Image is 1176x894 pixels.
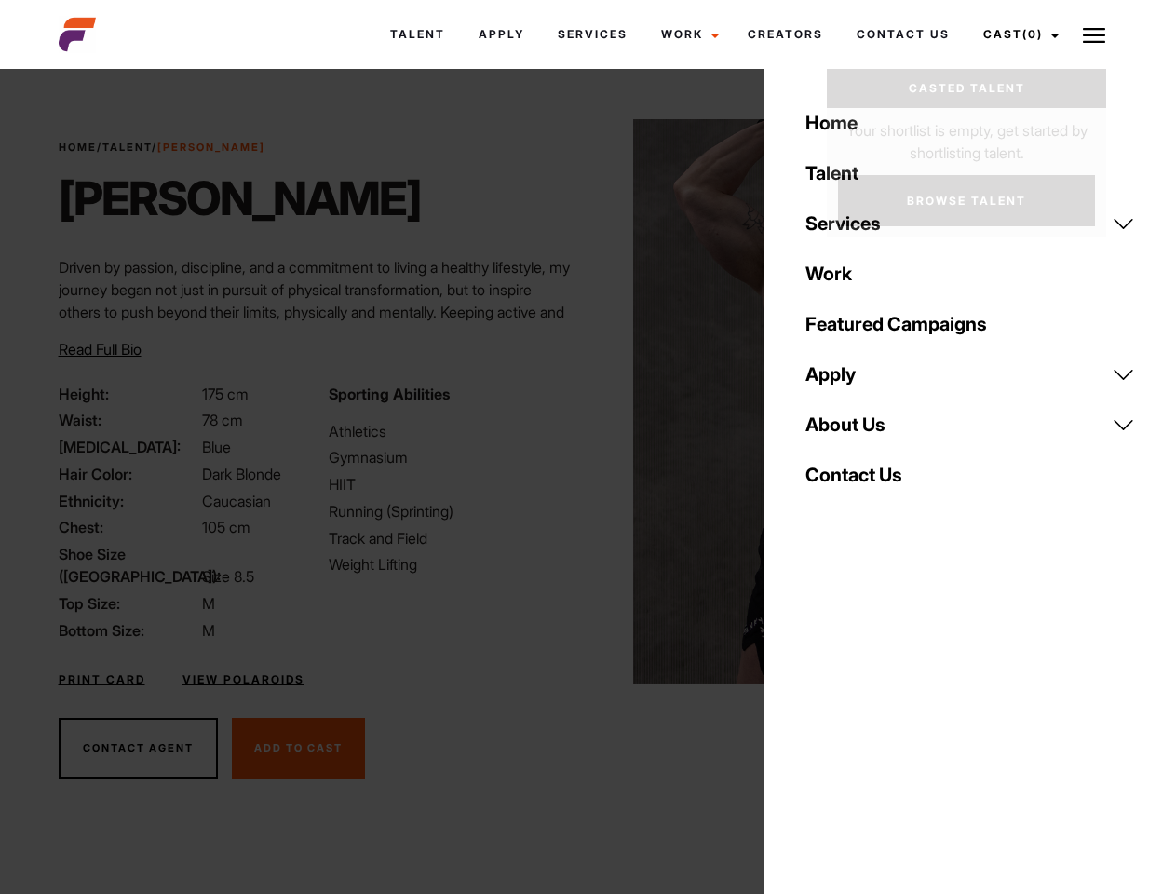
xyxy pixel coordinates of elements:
[329,420,576,442] li: Athletics
[59,340,142,359] span: Read Full Bio
[59,619,198,642] span: Bottom Size:
[59,383,198,405] span: Height:
[202,411,243,429] span: 78 cm
[838,175,1095,226] a: Browse Talent
[202,518,250,536] span: 105 cm
[59,516,198,538] span: Chest:
[182,671,304,688] a: View Polaroids
[329,385,450,403] strong: Sporting Abilities
[827,108,1106,164] p: Your shortlist is empty, get started by shortlisting talent.
[202,594,215,613] span: M
[202,465,281,483] span: Dark Blonde
[794,148,1146,198] a: Talent
[329,553,576,576] li: Weight Lifting
[1022,27,1043,41] span: (0)
[329,527,576,549] li: Track and Field
[157,141,265,154] strong: [PERSON_NAME]
[59,436,198,458] span: [MEDICAL_DATA]:
[827,69,1106,108] a: Casted Talent
[329,473,576,495] li: HIIT
[644,9,731,60] a: Work
[794,249,1146,299] a: Work
[794,400,1146,450] a: About Us
[59,338,142,360] button: Read Full Bio
[794,450,1146,500] a: Contact Us
[731,9,840,60] a: Creators
[794,198,1146,249] a: Services
[59,463,198,485] span: Hair Color:
[840,9,966,60] a: Contact Us
[59,140,265,156] span: / /
[59,170,421,226] h1: [PERSON_NAME]
[59,490,198,512] span: Ethnicity:
[794,299,1146,349] a: Featured Campaigns
[59,141,97,154] a: Home
[202,621,215,640] span: M
[794,349,1146,400] a: Apply
[373,9,462,60] a: Talent
[202,567,254,586] span: Size 8.5
[59,543,198,588] span: Shoe Size ([GEOGRAPHIC_DATA]):
[202,438,231,456] span: Blue
[254,741,343,754] span: Add To Cast
[1083,24,1105,47] img: Burger icon
[59,671,145,688] a: Print Card
[329,500,576,522] li: Running (Sprinting)
[232,718,365,779] button: Add To Cast
[202,385,249,403] span: 175 cm
[202,492,271,510] span: Caucasian
[966,9,1071,60] a: Cast(0)
[541,9,644,60] a: Services
[102,141,152,154] a: Talent
[59,256,577,368] p: Driven by passion, discipline, and a commitment to living a healthy lifestyle, my journey began n...
[794,98,1146,148] a: Home
[59,16,96,53] img: cropped-aefm-brand-fav-22-square.png
[59,409,198,431] span: Waist:
[329,446,576,468] li: Gymnasium
[462,9,541,60] a: Apply
[59,592,198,615] span: Top Size:
[59,718,218,779] button: Contact Agent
